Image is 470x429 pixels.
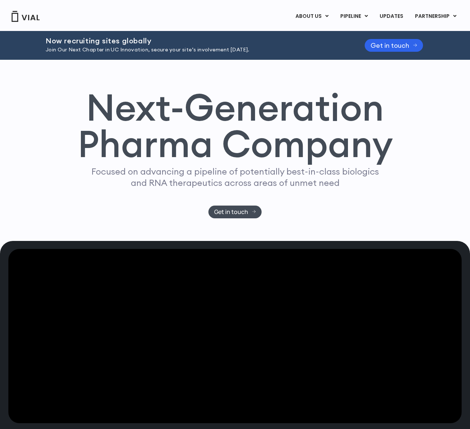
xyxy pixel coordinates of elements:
[365,39,423,52] a: Get in touch
[290,10,334,23] a: ABOUT USMenu Toggle
[371,43,409,48] span: Get in touch
[46,46,346,54] p: Join Our Next Chapter in UC Innovation, secure your site’s involvement [DATE].
[334,10,373,23] a: PIPELINEMenu Toggle
[11,11,40,22] img: Vial Logo
[46,37,346,45] h2: Now recruiting sites globally
[88,166,382,188] p: Focused on advancing a pipeline of potentially best-in-class biologics and RNA therapeutics acros...
[77,89,393,163] h1: Next-Generation Pharma Company
[409,10,462,23] a: PARTNERSHIPMenu Toggle
[374,10,409,23] a: UPDATES
[214,209,248,215] span: Get in touch
[208,206,262,218] a: Get in touch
